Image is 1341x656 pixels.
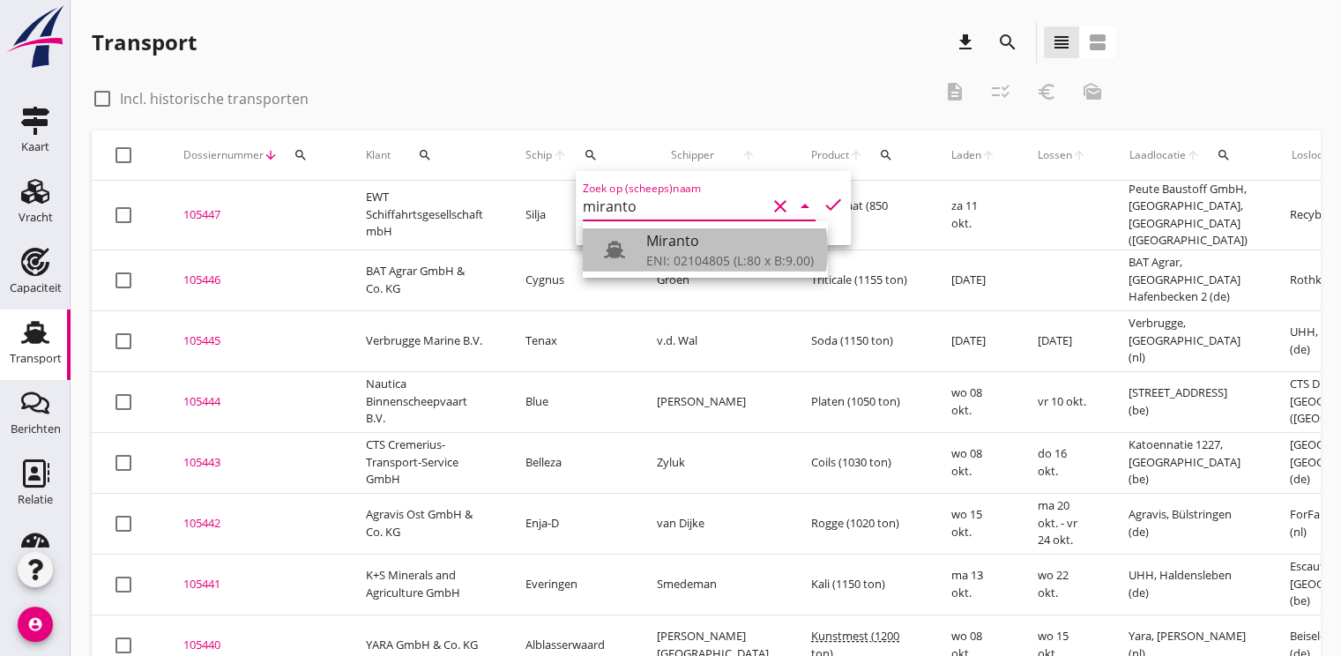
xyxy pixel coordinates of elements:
div: 105446 [183,272,324,289]
td: Silja [504,181,636,250]
td: Peute Baustoff GmbH, [GEOGRAPHIC_DATA], [GEOGRAPHIC_DATA] ([GEOGRAPHIC_DATA]) [1107,181,1269,250]
td: EWT Schiffahrtsgesellschaft mbH [345,181,504,250]
td: Agravis Ost GmbH & Co. KG [345,493,504,554]
td: K+S Minerals and Agriculture GmbH [345,554,504,615]
div: Berichten [11,423,61,435]
i: check [823,194,844,215]
i: arrow_upward [981,148,995,162]
td: Nautica Binnenscheepvaart B.V. [345,371,504,432]
i: arrow_upward [727,148,769,162]
td: Blue [504,371,636,432]
td: Everingen [504,554,636,615]
div: 105447 [183,206,324,224]
td: Groen [636,250,790,310]
i: arrow_drop_down [794,196,816,217]
td: vr 10 okt. [1017,371,1107,432]
div: Transport [10,353,62,364]
div: Miranto [646,230,814,251]
i: clear [770,196,791,217]
span: Lossen [1038,147,1072,163]
label: Incl. historische transporten [120,90,309,108]
i: download [955,32,976,53]
td: Granulaat (850 ton) [790,181,930,250]
span: Product [811,147,849,163]
td: Verbrugge Marine B.V. [345,310,504,371]
i: view_agenda [1087,32,1108,53]
span: Schip [525,147,553,163]
i: search [418,148,432,162]
i: arrow_upward [849,148,863,162]
td: wo 08 okt. [930,432,1017,493]
i: account_circle [18,607,53,642]
div: Klant [366,134,483,176]
td: [STREET_ADDRESS] (be) [1107,371,1269,432]
td: Coils (1030 ton) [790,432,930,493]
i: search [584,148,598,162]
div: 105442 [183,515,324,533]
td: wo 08 okt. [930,371,1017,432]
td: [PERSON_NAME] [636,371,790,432]
td: wo 15 okt. [930,493,1017,554]
td: CTS Cremerius-Transport-Service GmbH [345,432,504,493]
td: Kali (1150 ton) [790,554,930,615]
span: Dossiernummer [183,147,264,163]
td: do 16 okt. [1017,432,1107,493]
i: arrow_upward [553,148,568,162]
i: search [997,32,1018,53]
div: ENI: 02104805 (L:80 x B:9.00) [646,251,814,270]
div: Capaciteit [10,282,62,294]
td: van Dijke [636,493,790,554]
td: Smedeman [636,554,790,615]
i: view_headline [1051,32,1072,53]
td: ma 20 okt. - vr 24 okt. [1017,493,1107,554]
i: search [879,148,893,162]
td: Rogge (1020 ton) [790,493,930,554]
td: za 11 okt. [930,181,1017,250]
td: v.d. Wal [636,310,790,371]
td: Platen (1050 ton) [790,371,930,432]
div: Transport [92,28,197,56]
i: arrow_upward [1072,148,1086,162]
td: BAT Agrar GmbH & Co. KG [345,250,504,310]
td: [DATE] [1017,310,1107,371]
div: 105440 [183,637,324,654]
i: search [1217,148,1231,162]
div: 105443 [183,454,324,472]
td: Triticale (1155 ton) [790,250,930,310]
div: 105445 [183,332,324,350]
td: Soda (1150 ton) [790,310,930,371]
td: Agravis, Bülstringen (de) [1107,493,1269,554]
input: Zoek op (scheeps)naam [583,192,766,220]
td: [DATE] [930,250,1017,310]
td: Verbrugge, [GEOGRAPHIC_DATA] (nl) [1107,310,1269,371]
i: arrow_downward [264,148,278,162]
div: 105441 [183,576,324,593]
div: Kaart [21,141,49,153]
td: wo 22 okt. [1017,554,1107,615]
td: [DATE] [930,310,1017,371]
span: Laden [951,147,981,163]
span: Schipper [657,147,727,163]
td: BAT Agrar, [GEOGRAPHIC_DATA] Hafenbecken 2 (de) [1107,250,1269,310]
td: UHH, Haldensleben (de) [1107,554,1269,615]
i: arrow_upward [1186,148,1201,162]
span: Laadlocatie [1129,147,1186,163]
td: Tenax [504,310,636,371]
div: Vracht [19,212,53,223]
td: Zyluk [636,432,790,493]
td: Enja-D [504,493,636,554]
td: ma 13 okt. [930,554,1017,615]
td: Katoennatie 1227, [GEOGRAPHIC_DATA] (be) [1107,432,1269,493]
div: 105444 [183,393,324,411]
div: Relatie [18,494,53,505]
td: Belleza [504,432,636,493]
img: logo-small.a267ee39.svg [4,4,67,70]
i: search [294,148,308,162]
td: Cygnus [504,250,636,310]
